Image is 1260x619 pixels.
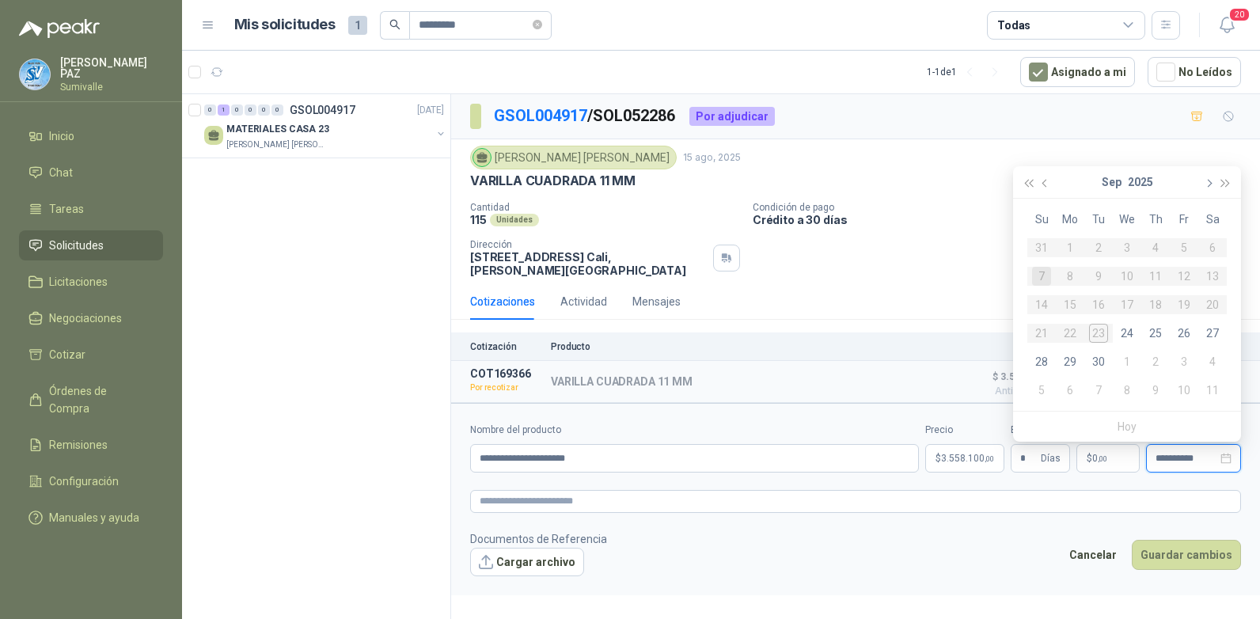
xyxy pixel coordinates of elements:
[533,17,542,32] span: close-circle
[226,139,326,151] p: [PERSON_NAME] [PERSON_NAME]
[19,230,163,260] a: Solicitudes
[1098,454,1107,463] span: ,00
[1061,352,1080,371] div: 29
[683,150,741,165] p: 15 ago, 2025
[1041,445,1061,472] span: Días
[1056,376,1084,404] td: 2025-10-06
[985,454,994,463] span: ,00
[19,194,163,224] a: Tareas
[1027,347,1056,376] td: 2025-09-28
[470,239,707,250] p: Dirección
[1146,352,1165,371] div: 2
[1175,324,1194,343] div: 26
[1170,347,1198,376] td: 2025-10-03
[470,548,584,576] button: Cargar archivo
[271,104,283,116] div: 0
[49,309,122,327] span: Negociaciones
[1084,376,1113,404] td: 2025-10-07
[470,213,487,226] p: 115
[60,82,163,92] p: Sumivalle
[389,19,400,30] span: search
[1084,347,1113,376] td: 2025-09-30
[226,122,329,137] p: MATERIALES CASA 23
[1141,205,1170,234] th: Th
[1089,381,1108,400] div: 7
[966,367,1045,386] span: $ 3.558.100
[1228,7,1251,22] span: 20
[1027,205,1056,234] th: Su
[49,273,108,291] span: Licitaciones
[753,213,1254,226] p: Crédito a 30 días
[470,146,677,169] div: [PERSON_NAME] [PERSON_NAME]
[19,267,163,297] a: Licitaciones
[494,106,587,125] a: GSOL004917
[49,382,148,417] span: Órdenes de Compra
[1056,205,1084,234] th: Mo
[1132,540,1241,570] button: Guardar cambios
[1198,376,1227,404] td: 2025-10-11
[1175,381,1194,400] div: 10
[1128,166,1153,198] button: 2025
[49,436,108,454] span: Remisiones
[417,103,444,118] p: [DATE]
[19,376,163,423] a: Órdenes de Compra
[470,423,919,438] label: Nombre del producto
[231,104,243,116] div: 0
[470,173,636,189] p: VARILLA CUADRADA 11 MM
[1203,324,1222,343] div: 27
[19,340,163,370] a: Cotizar
[925,423,1004,438] label: Precio
[1213,11,1241,40] button: 20
[19,121,163,151] a: Inicio
[204,104,216,116] div: 0
[470,380,541,396] p: Por recotizar
[204,101,447,151] a: 0 1 0 0 0 0 GSOL004917[DATE] MATERIALES CASA 23[PERSON_NAME] [PERSON_NAME]
[1118,352,1137,371] div: 1
[19,303,163,333] a: Negociaciones
[494,104,677,128] p: / SOL052286
[1027,376,1056,404] td: 2025-10-05
[49,473,119,490] span: Configuración
[49,346,85,363] span: Cotizar
[1102,166,1121,198] button: Sep
[1141,376,1170,404] td: 2025-10-09
[1141,319,1170,347] td: 2025-09-25
[245,104,256,116] div: 0
[1113,205,1141,234] th: We
[1056,347,1084,376] td: 2025-09-29
[1141,347,1170,376] td: 2025-10-02
[1198,319,1227,347] td: 2025-09-27
[1084,205,1113,234] th: Tu
[470,293,535,310] div: Cotizaciones
[1198,347,1227,376] td: 2025-10-04
[470,530,607,548] p: Documentos de Referencia
[966,386,1045,396] span: Anticipado
[1113,376,1141,404] td: 2025-10-08
[1118,381,1137,400] div: 8
[689,107,775,126] div: Por adjudicar
[1089,352,1108,371] div: 30
[925,444,1004,473] p: $3.558.100,00
[533,20,542,29] span: close-circle
[1170,376,1198,404] td: 2025-10-10
[20,59,50,89] img: Company Logo
[927,59,1008,85] div: 1 - 1 de 1
[1170,319,1198,347] td: 2025-09-26
[1011,423,1070,438] label: Entrega
[348,16,367,35] span: 1
[1148,57,1241,87] button: No Leídos
[1175,352,1194,371] div: 3
[1061,540,1125,570] button: Cancelar
[49,200,84,218] span: Tareas
[470,202,740,213] p: Cantidad
[60,57,163,79] p: [PERSON_NAME] PAZ
[1170,205,1198,234] th: Fr
[1113,319,1141,347] td: 2025-09-24
[470,250,707,277] p: [STREET_ADDRESS] Cali , [PERSON_NAME][GEOGRAPHIC_DATA]
[997,17,1030,34] div: Todas
[1087,454,1092,463] span: $
[1113,347,1141,376] td: 2025-10-01
[941,454,994,463] span: 3.558.100
[19,19,100,38] img: Logo peakr
[551,341,956,352] p: Producto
